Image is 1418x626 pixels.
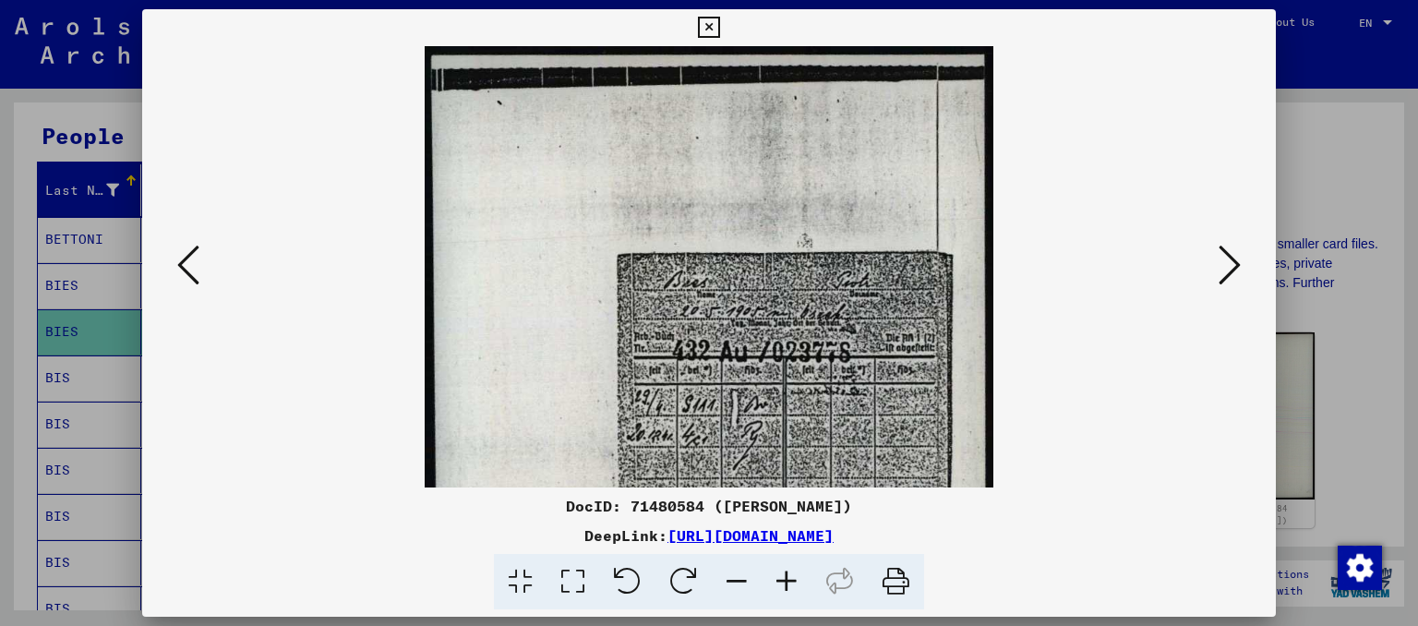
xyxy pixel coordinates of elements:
[142,495,1277,517] div: DocID: 71480584 ([PERSON_NAME])
[667,526,834,545] a: [URL][DOMAIN_NAME]
[1337,545,1381,589] div: Change consent
[142,524,1277,547] div: DeepLink:
[1338,546,1382,590] img: Change consent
